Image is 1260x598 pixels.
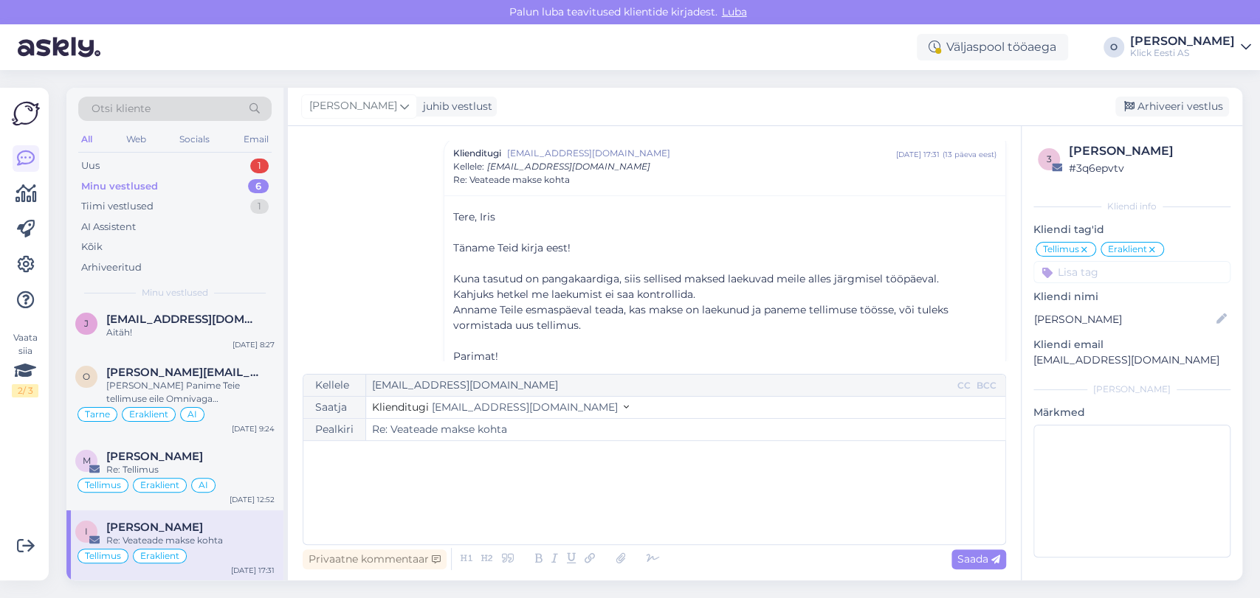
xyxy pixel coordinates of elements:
span: j [84,318,89,329]
div: [PERSON_NAME] Panime Teie tellimuse eile Omnivaga [PERSON_NAME]. Kõigi eelduste kohaselt peaks [P... [106,379,275,406]
span: jurijesmin@gmail.com [106,313,260,326]
span: Kellele : [453,161,484,172]
div: Vaata siia [12,331,38,397]
input: Lisa tag [1033,261,1230,283]
div: [PERSON_NAME] [1033,383,1230,396]
div: Klick Eesti AS [1130,47,1235,59]
span: Tarne [85,410,110,419]
div: Minu vestlused [81,179,158,194]
div: Uus [81,159,100,173]
span: olaf@ohv.ee [106,366,260,379]
span: Tere, Iris [453,210,495,223]
div: Kõik [81,240,103,254]
span: [PERSON_NAME] [309,98,397,114]
span: Tellimus [1043,245,1079,254]
div: Re: Veateade makse kohta [106,534,275,547]
p: Märkmed [1033,405,1230,420]
p: [EMAIL_ADDRESS][DOMAIN_NAME] [1033,352,1230,368]
span: Otsi kliente [92,101,151,117]
p: Kliendi tag'id [1033,222,1230,237]
div: [DATE] 17:31 [231,565,275,576]
div: Aitäh! [106,326,275,339]
span: o [83,371,90,382]
span: Minu vestlused [142,286,208,299]
div: [DATE] 9:24 [232,423,275,434]
span: Luba [717,5,751,18]
span: Marika Viikmann [106,450,203,463]
img: Askly Logo [12,100,40,128]
span: Anname Teile esmaspäeval teada, kas makse on laekunud ja paneme tellimuse töösse, või tuleks vorm... [453,303,949,332]
span: 3 [1047,153,1052,164]
input: Recepient... [366,375,954,396]
input: Write subject here... [366,419,1005,440]
span: Klienditugi [372,400,429,414]
span: Eraklient [1108,245,1147,254]
span: [EMAIL_ADDRESS][DOMAIN_NAME] [432,400,618,414]
div: Socials [176,130,213,149]
div: Tiimi vestlused [81,199,154,214]
div: AI Assistent [81,220,136,234]
div: O [1104,37,1124,58]
div: Privaatne kommentaar [303,549,447,569]
div: juhib vestlust [417,99,492,114]
div: ( 13 päeva eest ) [943,149,996,160]
input: Lisa nimi [1034,311,1213,327]
div: Väljaspool tööaega [917,34,1068,60]
span: Saada [957,552,1000,566]
div: Arhiveeri vestlus [1115,97,1229,117]
div: All [78,130,95,149]
div: Saatja [303,397,366,418]
div: [PERSON_NAME] [1130,35,1235,47]
span: [EMAIL_ADDRESS][DOMAIN_NAME] [487,161,650,172]
div: Web [123,130,149,149]
span: I [85,526,88,537]
span: Tellimus [85,552,121,560]
div: 6 [248,179,269,194]
div: Pealkiri [303,419,366,440]
span: Täname Teid kirja eest! [453,241,571,254]
span: Eraklient [140,481,179,490]
div: Kliendi info [1033,200,1230,213]
span: Iris Tander [106,521,203,534]
div: # 3q6epvtv [1069,160,1226,176]
span: Eraklient [129,410,168,419]
div: Arhiveeritud [81,260,142,275]
span: M [83,455,91,466]
p: Kliendi nimi [1033,289,1230,305]
div: Kellele [303,375,366,396]
div: Email [241,130,272,149]
p: Kliendi email [1033,337,1230,352]
div: [PERSON_NAME] [1069,142,1226,160]
span: Kahjuks hetkel me laekumist ei saa kontrollida. [453,288,695,301]
div: 1 [250,159,269,173]
span: Eraklient [140,552,179,560]
div: Re: Tellimus [106,463,275,476]
span: [EMAIL_ADDRESS][DOMAIN_NAME] [507,147,896,160]
span: Parimat! [453,350,498,363]
a: [PERSON_NAME]Klick Eesti AS [1130,35,1251,59]
div: 1 [250,199,269,214]
span: Klienditugi [453,147,501,160]
div: 2 / 3 [12,384,38,397]
div: [DATE] 17:31 [896,149,940,160]
span: Kuna tasutud on pangakaardiga, siis sellised maksed laekuvad meile alles järgmisel tööpäeval. [453,272,939,285]
span: AI [199,481,208,490]
span: AI [187,410,197,419]
div: [DATE] 8:27 [233,339,275,350]
div: [DATE] 12:52 [230,494,275,505]
span: Tellimus [85,481,121,490]
div: BCC [974,379,999,392]
span: Re: Veateade makse kohta [453,173,570,187]
div: CC [954,379,974,392]
button: Klienditugi [EMAIL_ADDRESS][DOMAIN_NAME] [372,400,629,415]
